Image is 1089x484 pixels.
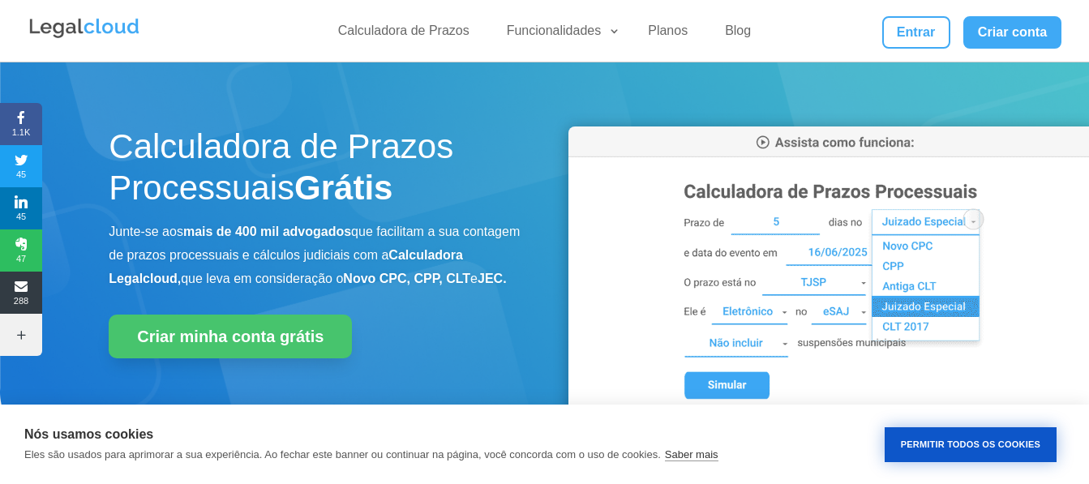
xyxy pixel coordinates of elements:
strong: Nós usamos cookies [24,427,153,441]
img: Legalcloud Logo [28,16,141,41]
b: Calculadora Legalcloud, [109,248,463,285]
a: Blog [715,23,761,46]
a: Funcionalidades [497,23,621,46]
a: Planos [638,23,697,46]
a: Criar minha conta grátis [109,315,352,358]
a: Entrar [882,16,950,49]
a: Criar conta [963,16,1062,49]
h1: Calculadora de Prazos Processuais [109,126,521,216]
a: Calculadora de Prazos [328,23,479,46]
a: Logo da Legalcloud [28,29,141,43]
b: Novo CPC, CPP, CLT [343,272,470,285]
strong: Grátis [294,169,392,207]
b: mais de 400 mil advogados [183,225,351,238]
p: Junte-se aos que facilitam a sua contagem de prazos processuais e cálculos judiciais com a que le... [109,221,521,290]
button: Permitir Todos os Cookies [885,427,1057,462]
p: Eles são usados para aprimorar a sua experiência. Ao fechar este banner ou continuar na página, v... [24,448,661,460]
a: Saber mais [665,448,718,461]
b: JEC. [478,272,507,285]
